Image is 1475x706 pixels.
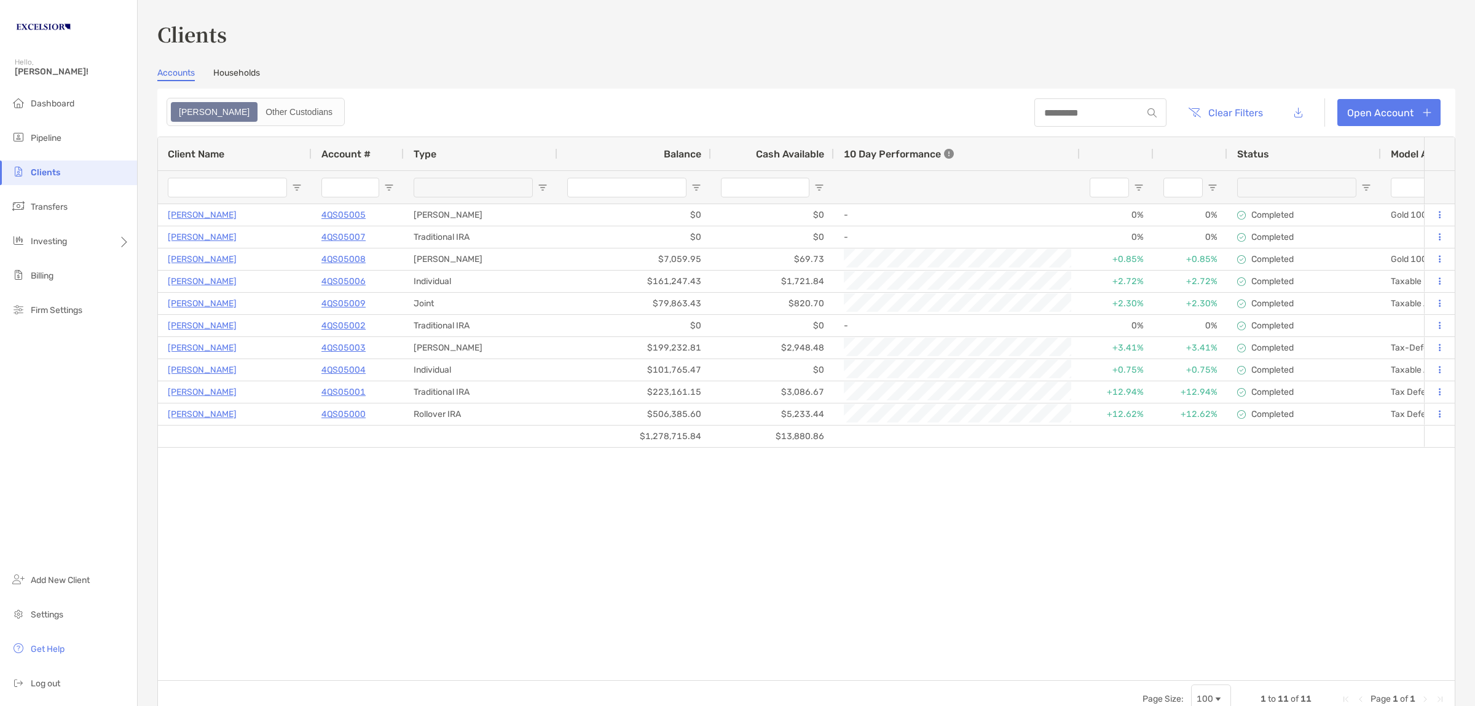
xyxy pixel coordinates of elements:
img: logout icon [11,675,26,690]
h3: Clients [157,20,1455,48]
p: [PERSON_NAME] [168,318,237,333]
span: Model Assigned [1391,148,1465,160]
span: Investing [31,236,67,247]
span: Get Help [31,644,65,654]
input: Account # Filter Input [321,178,379,197]
span: Log out [31,678,60,689]
span: Firm Settings [31,305,82,315]
img: add_new_client icon [11,572,26,587]
a: 4QS05006 [321,274,366,289]
button: Open Filter Menu [1361,183,1371,192]
div: +3.41% [1154,337,1227,359]
div: Last Page [1435,694,1445,704]
div: segmented control [167,98,345,126]
div: $0 [711,226,834,248]
div: +2.30% [1080,293,1154,314]
a: [PERSON_NAME] [168,252,237,267]
div: +2.72% [1080,271,1154,292]
p: Completed [1251,387,1294,397]
span: Clients [31,167,60,178]
div: 100 [1197,694,1213,704]
p: Completed [1251,409,1294,419]
div: +0.75% [1080,359,1154,381]
a: [PERSON_NAME] [168,384,237,400]
div: First Page [1341,694,1351,704]
button: Open Filter Menu [538,183,548,192]
span: Pipeline [31,133,61,143]
span: Balance [664,148,701,160]
span: Account # [321,148,371,160]
a: 4QS05003 [321,340,366,355]
img: complete icon [1237,277,1246,286]
img: complete icon [1237,344,1246,352]
div: Next Page [1420,694,1430,704]
div: Traditional IRA [404,315,557,336]
a: 4QS05007 [321,229,366,245]
span: Transfers [31,202,68,212]
div: [PERSON_NAME] [404,204,557,226]
span: Settings [31,609,63,620]
img: complete icon [1237,322,1246,330]
img: complete icon [1237,366,1246,375]
p: 4QS05002 [321,318,366,333]
img: transfers icon [11,199,26,213]
img: input icon [1147,108,1157,117]
p: 4QS05005 [321,207,366,223]
div: +2.30% [1154,293,1227,314]
a: [PERSON_NAME] [168,274,237,289]
a: [PERSON_NAME] [168,340,237,355]
div: $1,278,715.84 [557,426,711,447]
p: [PERSON_NAME] [168,207,237,223]
div: 0% [1154,315,1227,336]
div: $101,765.47 [557,359,711,381]
div: $1,721.84 [711,271,834,292]
p: Completed [1251,298,1294,309]
a: Open Account [1337,99,1441,126]
a: 4QS05004 [321,362,366,378]
a: [PERSON_NAME] [168,362,237,378]
img: clients icon [11,164,26,179]
img: investing icon [11,233,26,248]
div: [PERSON_NAME] [404,337,557,359]
span: Type [414,148,436,160]
div: 0% [1154,226,1227,248]
div: $0 [711,315,834,336]
p: Completed [1251,365,1294,375]
div: - [844,205,1070,225]
img: dashboard icon [11,95,26,110]
img: pipeline icon [11,130,26,145]
div: 0% [1080,204,1154,226]
span: Add New Client [31,575,90,585]
span: Status [1237,148,1269,160]
div: $506,385.60 [557,403,711,425]
button: Clear Filters [1179,99,1272,126]
div: $0 [711,204,834,226]
img: settings icon [11,606,26,621]
div: $7,059.95 [557,248,711,270]
a: 4QS05001 [321,384,366,400]
div: +3.41% [1080,337,1154,359]
img: billing icon [11,268,26,282]
input: Balance Filter Input [567,178,686,197]
div: 0% [1080,226,1154,248]
span: 1 [1410,694,1415,704]
input: Cash Available Filter Input [721,178,809,197]
button: Open Filter Menu [384,183,394,192]
div: Page Size: [1143,694,1184,704]
p: [PERSON_NAME] [168,229,237,245]
div: +0.75% [1154,359,1227,381]
p: Completed [1251,276,1294,287]
span: Dashboard [31,98,74,109]
img: Zoe Logo [15,5,72,49]
div: 10 Day Performance [844,137,954,170]
span: of [1400,694,1408,704]
button: Open Filter Menu [691,183,701,192]
img: complete icon [1237,211,1246,220]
